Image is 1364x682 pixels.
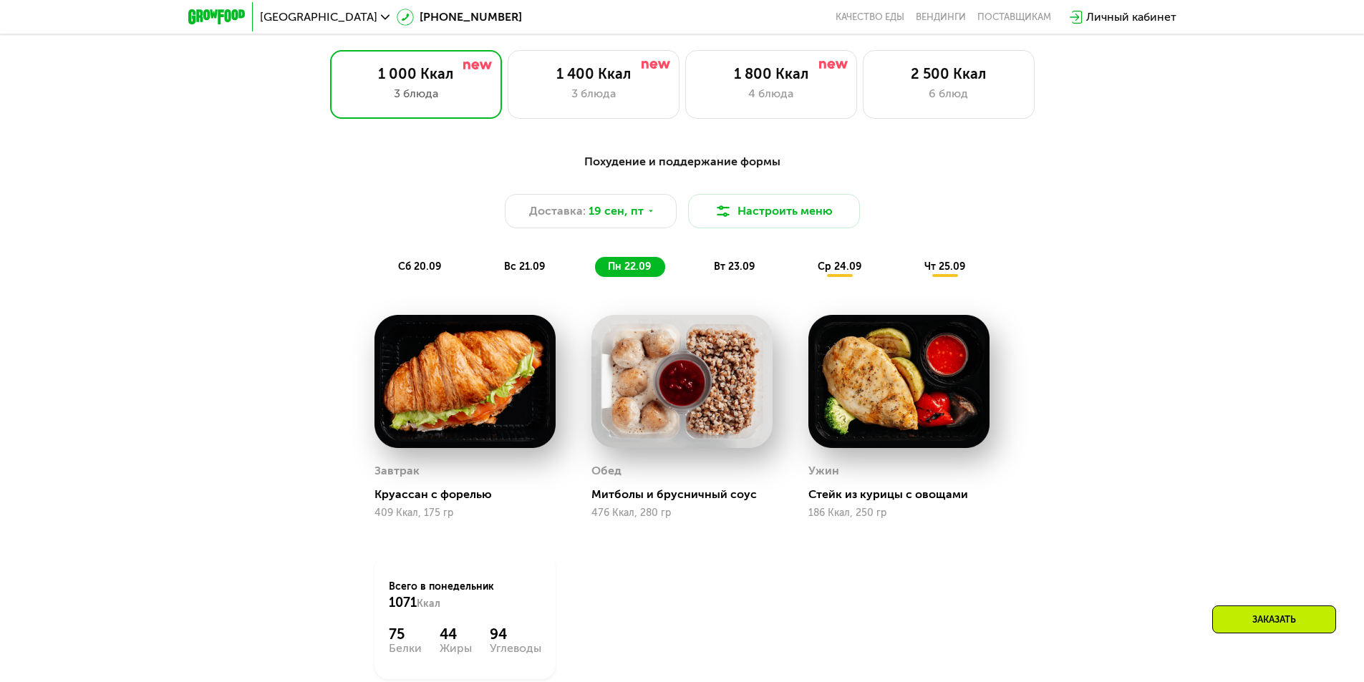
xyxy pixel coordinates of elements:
div: Стейк из курицы с овощами [808,487,1001,502]
span: Ккал [417,598,440,610]
div: Обед [591,460,621,482]
div: Круассан с форелью [374,487,567,502]
span: вс 21.09 [504,260,545,273]
div: 75 [389,625,422,643]
span: сб 20.09 [398,260,441,273]
span: Доставка: [529,203,586,220]
div: Заказать [1212,605,1336,633]
div: 3 блюда [345,85,487,102]
a: [PHONE_NUMBER] [397,9,522,26]
a: Качество еды [836,11,904,23]
span: 1071 [389,595,417,610]
span: вт 23.09 [714,260,755,273]
div: Личный кабинет [1086,9,1176,26]
span: чт 25.09 [924,260,965,273]
div: Ужин [808,460,839,482]
a: Вендинги [916,11,966,23]
div: 1 800 Ккал [700,65,842,82]
div: 3 блюда [523,85,664,102]
div: Всего в понедельник [389,580,541,611]
div: Углеводы [490,643,541,654]
div: 4 блюда [700,85,842,102]
div: 94 [490,625,541,643]
span: пн 22.09 [608,260,651,273]
div: поставщикам [977,11,1051,23]
span: ср 24.09 [818,260,861,273]
div: 409 Ккал, 175 гр [374,507,556,519]
div: 476 Ккал, 280 гр [591,507,773,519]
div: 44 [440,625,472,643]
div: Завтрак [374,460,420,482]
div: 6 блюд [878,85,1020,102]
span: 19 сен, пт [589,203,644,220]
div: 1 000 Ккал [345,65,487,82]
div: Жиры [440,643,472,654]
div: 2 500 Ккал [878,65,1020,82]
div: 186 Ккал, 250 гр [808,507,990,519]
span: [GEOGRAPHIC_DATA] [260,11,377,23]
div: Митболы и брусничный соус [591,487,784,502]
div: Похудение и поддержание формы [258,153,1106,171]
div: Белки [389,643,422,654]
div: 1 400 Ккал [523,65,664,82]
button: Настроить меню [688,194,860,228]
